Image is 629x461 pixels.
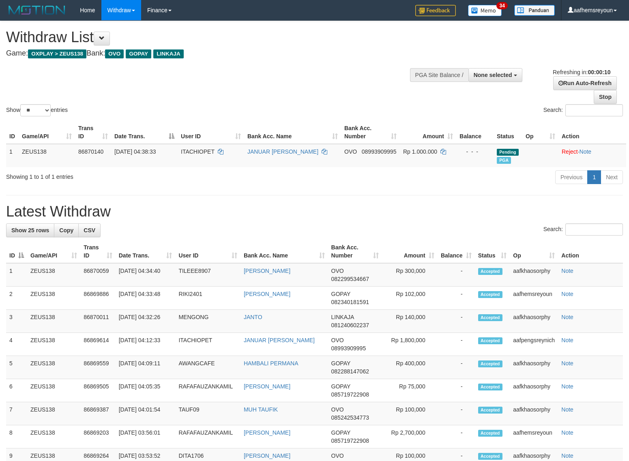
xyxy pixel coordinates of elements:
[474,72,512,78] span: None selected
[27,240,80,263] th: Game/API: activate to sort column ascending
[555,170,588,184] a: Previous
[6,263,27,287] td: 1
[80,356,115,379] td: 86869559
[410,68,468,82] div: PGA Site Balance /
[497,149,519,156] span: Pending
[175,379,240,402] td: RAFAFAUZANKAMIL
[438,356,475,379] td: -
[562,148,578,155] a: Reject
[175,240,240,263] th: User ID: activate to sort column ascending
[565,223,623,236] input: Search:
[400,121,456,144] th: Amount: activate to sort column ascending
[558,144,626,167] td: ·
[510,263,558,287] td: aafkhaosorphy
[78,223,101,237] a: CSV
[80,310,115,333] td: 86870011
[175,287,240,310] td: RIKI2401
[6,287,27,310] td: 2
[6,29,411,45] h1: Withdraw List
[6,104,68,116] label: Show entries
[6,223,54,237] a: Show 25 rows
[510,425,558,448] td: aafhemsreyoun
[54,223,79,237] a: Copy
[27,310,80,333] td: ZEUS138
[561,337,573,343] a: Note
[468,5,502,16] img: Button%20Memo.svg
[116,333,176,356] td: [DATE] 04:12:33
[587,170,601,184] a: 1
[403,148,437,155] span: Rp 1.000.000
[438,240,475,263] th: Balance: activate to sort column ascending
[478,360,502,367] span: Accepted
[178,121,244,144] th: User ID: activate to sort column ascending
[561,383,573,390] a: Note
[6,4,68,16] img: MOTION_logo.png
[244,337,315,343] a: JANUAR [PERSON_NAME]
[561,452,573,459] a: Note
[27,425,80,448] td: ZEUS138
[80,379,115,402] td: 86869505
[510,333,558,356] td: aafpengsreynich
[514,5,555,16] img: panduan.png
[478,430,502,437] span: Accepted
[80,333,115,356] td: 86869614
[558,240,623,263] th: Action
[341,121,400,144] th: Bank Acc. Number: activate to sort column ascending
[175,356,240,379] td: AWANGCAFE
[561,268,573,274] a: Note
[6,333,27,356] td: 4
[382,425,437,448] td: Rp 2,700,000
[438,333,475,356] td: -
[116,379,176,402] td: [DATE] 04:05:35
[244,268,290,274] a: [PERSON_NAME]
[27,263,80,287] td: ZEUS138
[11,227,49,234] span: Show 25 rows
[331,276,369,282] span: Copy 082299534667 to clipboard
[27,287,80,310] td: ZEUS138
[478,291,502,298] span: Accepted
[553,69,610,75] span: Refreshing in:
[175,263,240,287] td: TILEEE8907
[561,429,573,436] a: Note
[331,291,350,297] span: GOPAY
[382,287,437,310] td: Rp 102,000
[175,333,240,356] td: ITACHIOPET
[80,263,115,287] td: 86870059
[244,452,290,459] a: [PERSON_NAME]
[382,310,437,333] td: Rp 140,000
[382,379,437,402] td: Rp 75,000
[553,76,617,90] a: Run Auto-Refresh
[331,322,369,328] span: Copy 081240602237 to clipboard
[331,429,350,436] span: GOPAY
[116,240,176,263] th: Date Trans.: activate to sort column ascending
[6,379,27,402] td: 6
[510,379,558,402] td: aafkhaosorphy
[244,291,290,297] a: [PERSON_NAME]
[331,383,350,390] span: GOPAY
[244,406,278,413] a: MUH TAUFIK
[175,310,240,333] td: MENGONG
[331,268,344,274] span: OVO
[84,227,95,234] span: CSV
[6,356,27,379] td: 5
[331,437,369,444] span: Copy 085719722908 to clipboard
[344,148,357,155] span: OVO
[331,414,369,421] span: Copy 085242534773 to clipboard
[382,356,437,379] td: Rp 400,000
[438,263,475,287] td: -
[510,240,558,263] th: Op: activate to sort column ascending
[331,314,354,320] span: LINKAJA
[244,360,298,367] a: HAMBALI PERMANA
[543,104,623,116] label: Search:
[111,121,178,144] th: Date Trans.: activate to sort column descending
[468,68,522,82] button: None selected
[6,49,411,58] h4: Game: Bank:
[558,121,626,144] th: Action
[175,425,240,448] td: RAFAFAUZANKAMIL
[6,169,256,181] div: Showing 1 to 1 of 1 entries
[6,402,27,425] td: 7
[116,287,176,310] td: [DATE] 04:33:48
[478,407,502,414] span: Accepted
[382,263,437,287] td: Rp 300,000
[27,333,80,356] td: ZEUS138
